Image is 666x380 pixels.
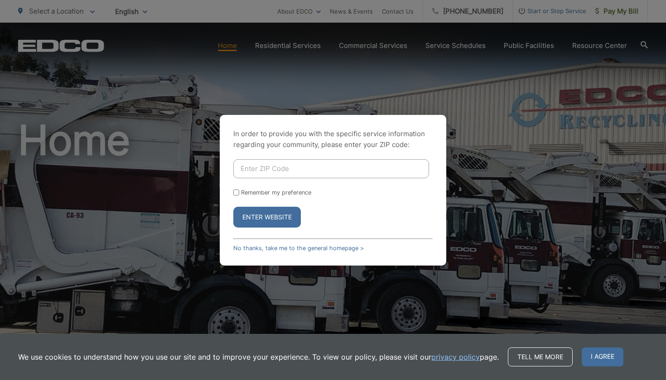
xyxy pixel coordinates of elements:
[233,159,429,178] input: Enter ZIP Code
[508,347,573,366] a: Tell me more
[233,245,364,252] a: No thanks, take me to the general homepage >
[233,128,433,150] p: In order to provide you with the specific service information regarding your community, please en...
[233,207,301,228] button: Enter Website
[582,347,623,366] span: I agree
[18,351,499,362] p: We use cookies to understand how you use our site and to improve your experience. To view our pol...
[431,351,480,362] a: privacy policy
[241,189,311,196] label: Remember my preference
